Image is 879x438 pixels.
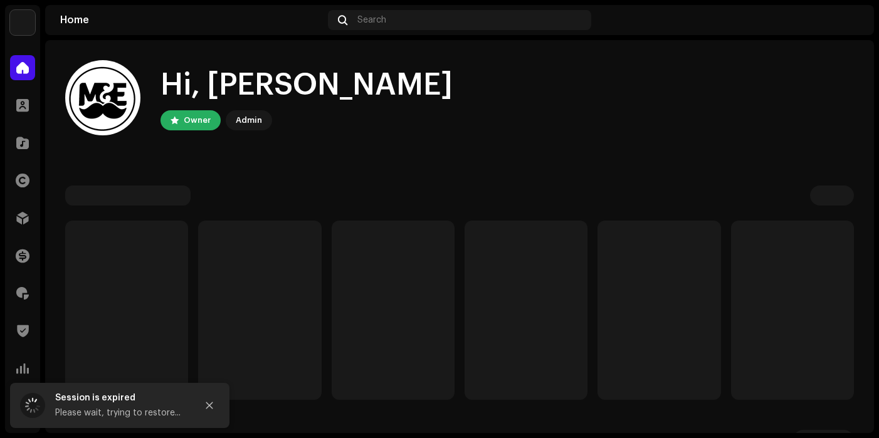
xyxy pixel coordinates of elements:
div: Owner [184,113,211,128]
div: Session is expired [55,390,187,405]
span: Search [357,15,386,25]
div: Hi, [PERSON_NAME] [161,65,453,105]
div: Admin [236,113,262,128]
img: c904f273-36fb-4b92-97b0-1c77b616e906 [839,10,859,30]
div: Home [60,15,323,25]
div: Please wait, trying to restore... [55,405,187,420]
img: 78f3867b-a9d0-4b96-9959-d5e4a689f6cf [10,10,35,35]
img: c904f273-36fb-4b92-97b0-1c77b616e906 [65,60,140,135]
button: Close [197,393,222,418]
